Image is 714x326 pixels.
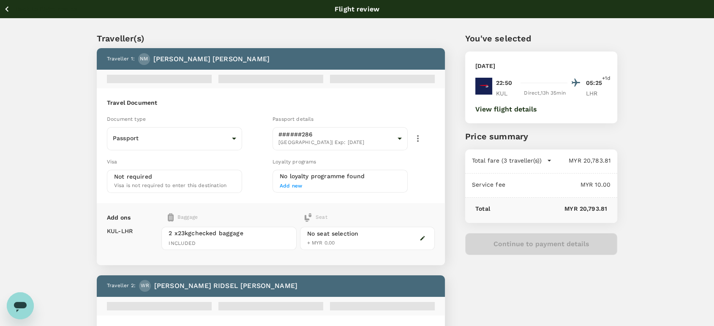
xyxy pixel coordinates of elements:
iframe: Button to launch messaging window [7,292,34,319]
span: 2 x 23kg checked baggage [169,229,289,237]
button: Back to flight results [3,4,77,14]
span: Loyalty programs [273,159,316,165]
span: Visa [107,159,117,165]
span: NM [140,55,148,63]
p: KUL [496,89,517,98]
p: Flight review [335,4,379,14]
p: [PERSON_NAME] RIDSEL [PERSON_NAME] [154,281,297,291]
p: Total fare (3 traveller(s)) [472,156,542,165]
span: INCLUDED [169,239,289,248]
p: MYR 10.00 [505,180,610,189]
img: baggage-icon [304,213,312,222]
img: baggage-icon [168,213,174,222]
p: MYR 20,793.81 [490,204,607,213]
p: [PERSON_NAME] [PERSON_NAME] [153,54,270,64]
div: Baggage [168,213,266,222]
span: Document type [107,116,146,122]
span: + MYR 0.00 [307,240,335,246]
button: View flight details [475,106,537,113]
p: LHR [586,89,607,98]
p: KUL - LHR [107,227,133,235]
p: Price summary [465,130,617,143]
span: WR [141,282,149,290]
p: MYR 20,783.81 [552,156,610,165]
span: [GEOGRAPHIC_DATA] | Exp: [DATE] [278,139,394,147]
p: Add ons [107,213,131,222]
p: Passport [113,134,229,142]
p: Total [475,204,490,213]
p: You've selected [465,32,617,45]
p: Not required [114,172,152,181]
div: Direct , 13h 35min [522,89,567,98]
div: No seat selection [307,229,359,238]
span: Passport details [273,116,313,122]
p: Traveller 1 : [107,55,135,63]
p: Traveller(s) [97,32,445,45]
p: Traveller 2 : [107,282,136,290]
p: ######286 [278,130,394,139]
h6: No loyalty programme found [280,172,401,181]
div: ######286[GEOGRAPHIC_DATA]| Exp: [DATE] [273,125,408,153]
p: 22:50 [496,79,512,87]
span: Visa is not required to enter this destination [114,182,226,188]
button: Total fare (3 traveller(s)) [472,156,552,165]
div: Passport [107,128,242,149]
p: Service fee [472,180,505,189]
p: Back to flight results [16,5,77,13]
span: Add new [280,183,302,189]
div: Seat [304,213,327,222]
h6: Travel Document [107,98,435,108]
p: [DATE] [475,62,495,70]
p: 05:25 [586,79,607,87]
span: +1d [602,74,610,83]
img: BA [475,78,492,95]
